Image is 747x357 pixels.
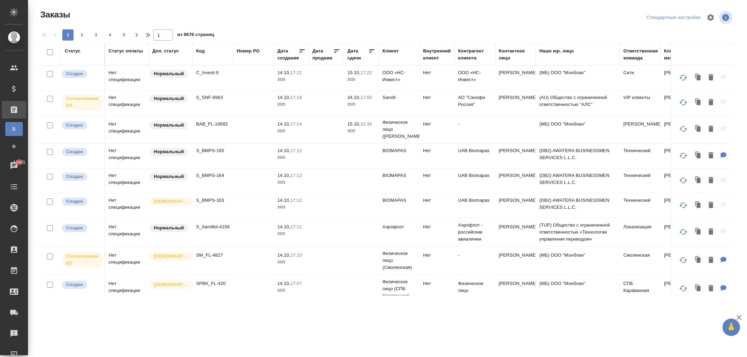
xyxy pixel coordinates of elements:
span: 4 [104,31,116,38]
div: Доп. статус [152,48,179,55]
td: Нет спецификации [105,144,149,168]
p: 14.10, [277,95,290,100]
p: [DEMOGRAPHIC_DATA] [154,281,189,288]
button: Клонировать [692,253,705,267]
p: 2025 [277,128,305,135]
div: Дата сдачи [347,48,368,62]
p: Нормальный [154,95,184,102]
div: Статус оплаты [109,48,143,55]
button: 🙏 [722,319,740,336]
span: Ф [9,143,19,150]
div: Выставляется автоматически для первых 3 заказов нового контактного лица. Особое внимание [149,197,189,206]
p: 17:11 [290,224,302,229]
button: 2 [76,29,88,41]
div: Выставляется автоматически для первых 3 заказов нового контактного лица. Особое внимание [149,280,189,290]
div: Выставляется автоматически при создании заказа [61,147,101,157]
td: [PERSON_NAME] [495,277,536,301]
div: Статус по умолчанию для стандартных заказов [149,147,189,157]
div: Клиентские менеджеры [664,48,698,62]
p: Нормальный [154,173,184,180]
td: (DB2) AWATERA BUSINESSMEN SERVICES L.L.C. [536,193,620,218]
button: Обновить [675,223,692,240]
td: [PERSON_NAME] [660,277,701,301]
p: Создан [66,281,83,288]
span: Заказы [39,9,70,20]
p: 24.10, [347,95,360,100]
p: Физическое лицо (СПБ Караванная) [382,278,416,299]
p: S_BMPS-164 [196,172,230,179]
div: Выставляется автоматически при создании заказа [61,69,101,79]
span: 3 [90,31,102,38]
p: UAB Biomapas [458,147,492,154]
p: 15.10, [347,121,360,127]
td: [PERSON_NAME] [620,117,660,142]
td: [PERSON_NAME] [495,144,536,168]
p: ООО «НС-Инвест» [458,69,492,83]
button: Клонировать [692,71,705,85]
td: Нет спецификации [105,193,149,218]
p: [DEMOGRAPHIC_DATA] [154,198,189,205]
button: Обновить [675,147,692,164]
p: Нет [423,69,451,76]
p: Создан [66,148,83,155]
p: Аэрофлот [382,223,416,230]
td: (AU) Общество с ограниченной ответственностью "АЛС" [536,91,620,115]
td: [PERSON_NAME] [495,193,536,218]
div: Статус по умолчанию для стандартных заказов [149,172,189,181]
p: 14.10, [277,224,290,229]
button: Удалить [705,198,717,213]
p: Согласование КП [66,95,99,109]
p: 2025 [277,230,305,237]
div: Статус по умолчанию для стандартных заказов [149,69,189,79]
p: Нет [423,94,451,101]
p: АО "Санофи Россия" [458,94,492,108]
div: Дата создания [277,48,299,62]
span: 🙏 [725,320,737,335]
p: Sanofi [382,94,416,101]
span: 5 [118,31,130,38]
p: Создан [66,173,83,180]
p: 2025 [277,101,305,108]
button: Клонировать [692,198,705,213]
td: СПБ Караванная [620,277,660,301]
td: Технический [620,144,660,168]
button: 5 [118,29,130,41]
p: 10:30 [360,121,372,127]
p: Нет [423,147,451,154]
button: Клонировать [692,149,705,163]
p: 14.10, [277,121,290,127]
p: 2025 [347,128,375,135]
p: Аэрофлот - российские авиалинии [458,222,492,243]
span: Посмотреть информацию [719,11,734,24]
button: Клонировать [692,281,705,296]
td: [PERSON_NAME] [660,248,701,273]
p: Нет [423,172,451,179]
button: Удалить [705,149,717,163]
button: Клонировать [692,173,705,188]
p: Создан [66,122,83,129]
a: В [5,122,23,136]
td: (МБ) ООО "Монблан" [536,277,620,301]
p: 2025 [277,204,305,211]
div: Выставляется автоматически при создании заказа [61,280,101,290]
p: 17:22 [360,70,372,75]
p: Нет [423,280,451,287]
span: 2 [76,31,88,38]
button: Удалить [705,95,717,110]
td: [PERSON_NAME] [495,220,536,244]
div: Статус [65,48,81,55]
p: 17:12 [290,173,302,178]
p: 2025 [347,101,375,108]
button: Обновить [675,280,692,297]
div: Статус по умолчанию для стандартных заказов [149,223,189,233]
div: Статус по умолчанию для стандартных заказов [149,121,189,130]
p: 14.10, [277,173,290,178]
p: S_SNF-6963 [196,94,230,101]
p: 14.10, [277,252,290,258]
p: SPBK_FL-420 [196,280,230,287]
td: (TUP) Общество с ограниченной ответственностью «Технологии управления переводом» [536,218,620,246]
p: Создан [66,70,83,77]
p: 17:14 [290,121,302,127]
p: Нормальный [154,70,184,77]
p: [DEMOGRAPHIC_DATA] [154,253,189,260]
